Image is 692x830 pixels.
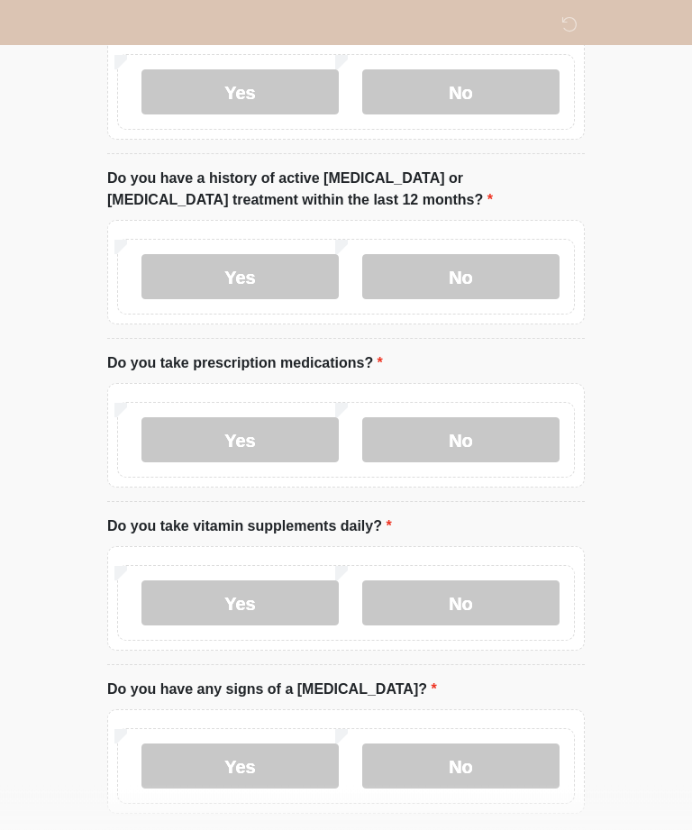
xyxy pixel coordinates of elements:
[107,169,585,212] label: Do you have a history of active [MEDICAL_DATA] or [MEDICAL_DATA] treatment within the last 12 mon...
[141,418,339,463] label: Yes
[141,581,339,626] label: Yes
[141,70,339,115] label: Yes
[141,744,339,789] label: Yes
[107,353,383,375] label: Do you take prescription medications?
[141,255,339,300] label: Yes
[362,744,560,789] label: No
[107,516,392,538] label: Do you take vitamin supplements daily?
[362,581,560,626] label: No
[107,680,437,701] label: Do you have any signs of a [MEDICAL_DATA]?
[89,14,113,36] img: Sm Skin La Laser Logo
[362,255,560,300] label: No
[362,70,560,115] label: No
[362,418,560,463] label: No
